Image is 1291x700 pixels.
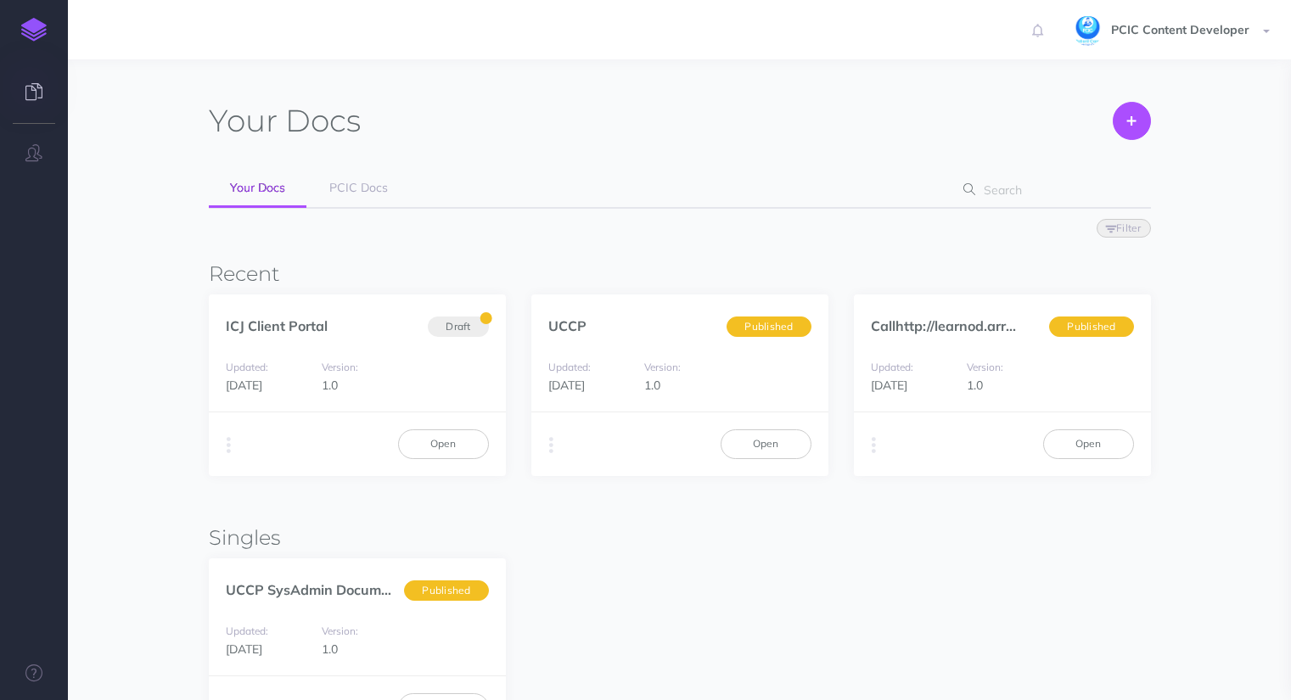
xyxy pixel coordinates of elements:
small: Updated: [226,361,268,373]
span: Your Docs [230,180,285,195]
h1: Docs [209,102,361,140]
small: Version: [967,361,1003,373]
a: PCIC Docs [308,170,409,207]
a: Your Docs [209,170,306,208]
a: Open [1043,429,1134,458]
a: Open [398,429,489,458]
small: Version: [322,624,358,637]
span: 1.0 [322,378,338,393]
small: Updated: [226,624,268,637]
a: Callhttp://learnod.arr... [871,317,1016,334]
a: ICJ Client Portal [226,317,328,334]
span: [DATE] [871,378,907,393]
input: Search [979,175,1124,205]
small: Version: [644,361,681,373]
h3: Recent [209,263,1151,285]
span: 1.0 [644,378,660,393]
i: More actions [872,434,876,457]
button: Filter [1097,219,1151,238]
img: logo-mark.svg [21,18,47,42]
span: 1.0 [322,641,338,657]
span: [DATE] [226,378,262,393]
span: PCIC Docs [329,180,388,195]
span: [DATE] [548,378,585,393]
h3: Singles [209,527,1151,549]
a: Open [721,429,811,458]
a: UCCP SysAdmin Document... [226,581,413,598]
span: PCIC Content Developer [1103,22,1258,37]
span: Your [209,102,278,139]
a: UCCP [548,317,587,334]
small: Updated: [871,361,913,373]
small: Version: [322,361,358,373]
span: [DATE] [226,641,262,657]
i: More actions [227,434,231,457]
img: dRQN1hrEG1J5t3n3qbq3RfHNZNloSxXOgySS45Hu.jpg [1073,16,1103,46]
small: Updated: [548,361,591,373]
i: More actions [549,434,553,457]
span: 1.0 [967,378,983,393]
